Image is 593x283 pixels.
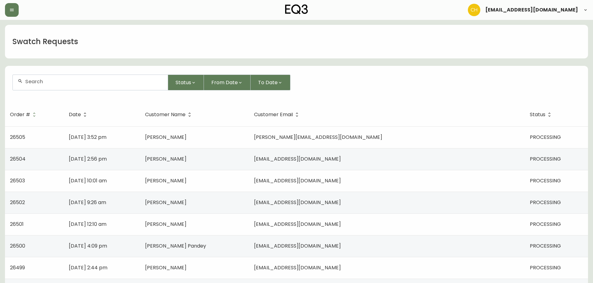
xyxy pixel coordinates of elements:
span: [PERSON_NAME] [145,134,186,141]
button: Status [168,75,204,90]
span: PROCESSING [530,221,561,228]
span: [PERSON_NAME] Pandey [145,242,206,249]
span: 26501 [10,221,24,228]
span: PROCESSING [530,264,561,271]
span: PROCESSING [530,177,561,184]
span: [EMAIL_ADDRESS][DOMAIN_NAME] [254,155,341,162]
span: [EMAIL_ADDRESS][DOMAIN_NAME] [254,177,341,184]
span: [DATE] 10:01 am [69,177,107,184]
span: [PERSON_NAME] [145,199,186,206]
h1: Swatch Requests [12,36,78,47]
input: Search [25,79,163,84]
span: Date [69,112,89,117]
span: [PERSON_NAME] [145,155,186,162]
span: [DATE] 2:44 pm [69,264,107,271]
span: Order # [10,112,38,117]
span: [EMAIL_ADDRESS][DOMAIN_NAME] [485,7,578,12]
span: 26503 [10,177,25,184]
span: Status [530,113,545,116]
span: PROCESSING [530,155,561,162]
span: 26500 [10,242,25,249]
span: PROCESSING [530,134,561,141]
span: Customer Email [254,113,293,116]
span: [DATE] 3:52 pm [69,134,106,141]
span: [PERSON_NAME] [145,177,186,184]
span: Status [530,112,553,117]
span: Date [69,113,81,116]
span: From Date [211,79,238,86]
span: Customer Name [145,112,194,117]
span: PROCESSING [530,199,561,206]
span: 26499 [10,264,25,271]
span: Status [176,79,191,86]
span: 26502 [10,199,25,206]
button: To Date [251,75,290,90]
span: [DATE] 2:56 pm [69,155,107,162]
span: Order # [10,113,30,116]
span: [DATE] 12:10 am [69,221,106,228]
span: [DATE] 4:09 pm [69,242,107,249]
img: 6288462cea190ebb98a2c2f3c744dd7e [468,4,480,16]
span: [EMAIL_ADDRESS][DOMAIN_NAME] [254,221,341,228]
span: [EMAIL_ADDRESS][DOMAIN_NAME] [254,264,341,271]
span: Customer Email [254,112,301,117]
img: logo [285,4,308,14]
span: PROCESSING [530,242,561,249]
button: From Date [204,75,251,90]
span: [DATE] 9:26 am [69,199,106,206]
span: [EMAIL_ADDRESS][DOMAIN_NAME] [254,199,341,206]
span: 26505 [10,134,25,141]
span: [PERSON_NAME] [145,264,186,271]
span: [PERSON_NAME][EMAIL_ADDRESS][DOMAIN_NAME] [254,134,382,141]
span: To Date [258,79,278,86]
span: [PERSON_NAME] [145,221,186,228]
span: 26504 [10,155,26,162]
span: [EMAIL_ADDRESS][DOMAIN_NAME] [254,242,341,249]
span: Customer Name [145,113,186,116]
